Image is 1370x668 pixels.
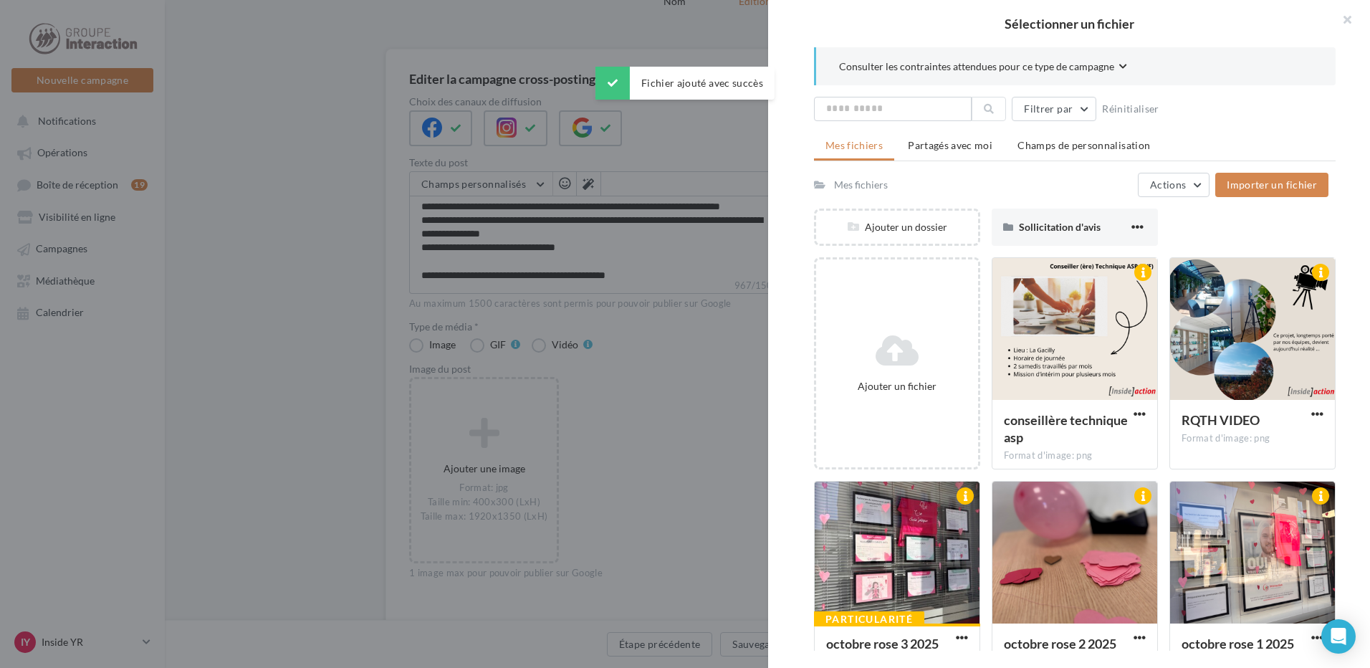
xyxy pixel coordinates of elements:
[1004,412,1128,445] span: conseillère technique asp
[1150,178,1186,191] span: Actions
[834,178,888,192] div: Mes fichiers
[1182,412,1260,428] span: RQTH VIDEO
[816,220,978,234] div: Ajouter un dossier
[1004,636,1116,652] span: octobre rose 2 2025
[826,636,939,652] span: octobre rose 3 2025
[825,139,883,151] span: Mes fichiers
[839,59,1127,77] button: Consulter les contraintes attendues pour ce type de campagne
[1004,449,1146,462] div: Format d'image: png
[1182,432,1323,445] div: Format d'image: png
[1321,619,1356,654] div: Open Intercom Messenger
[1138,173,1209,197] button: Actions
[822,379,972,393] div: Ajouter un fichier
[1017,139,1150,151] span: Champs de personnalisation
[1182,636,1294,652] span: octobre rose 1 2025
[908,139,992,151] span: Partagés avec moi
[595,67,775,100] div: Fichier ajouté avec succès
[791,17,1347,30] h2: Sélectionner un fichier
[814,611,924,627] div: Particularité
[1227,178,1317,191] span: Importer un fichier
[1012,97,1096,121] button: Filtrer par
[1096,100,1165,118] button: Réinitialiser
[1215,173,1328,197] button: Importer un fichier
[1019,221,1101,233] span: Sollicitation d'avis
[839,59,1114,74] span: Consulter les contraintes attendues pour ce type de campagne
